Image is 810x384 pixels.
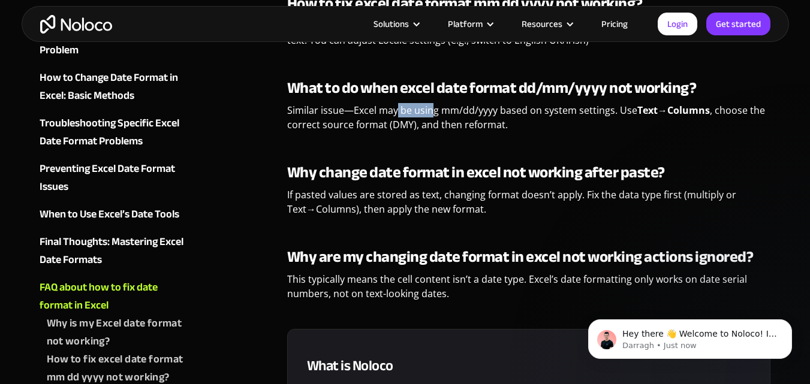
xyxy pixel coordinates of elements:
[433,16,507,32] div: Platform
[448,16,483,32] div: Platform
[40,15,112,34] a: home
[287,73,697,102] strong: What to do when excel date format dd/mm/yyyy not working?
[40,279,185,315] a: FAQ about how to fix date format in Excel
[40,205,185,223] a: When to Use Excel’s Date Tools
[287,272,771,310] p: This typically means the cell content isn’t a date type. Excel’s date formatting only works on da...
[374,16,409,32] div: Solutions
[40,233,185,269] a: Final Thoughts: Mastering Excel Date Formats
[637,104,710,117] strong: Text→Columns
[40,205,179,223] div: When to Use Excel’s Date Tools
[287,242,754,271] strong: Why are my changing date format in excel not working actions ignored?
[40,160,185,196] a: Preventing Excel Date Format Issues
[706,13,770,35] a: Get started
[586,16,643,32] a: Pricing
[359,16,433,32] div: Solutions
[507,16,586,32] div: Resources
[287,103,771,141] p: Similar issue—Excel may be using mm/dd/yyyy based on system settings. Use , choose the correct so...
[287,158,665,187] strong: Why change date format in excel not working after paste?
[570,294,810,378] iframe: Intercom notifications message
[287,188,771,225] p: If pasted values are stored as text, changing format doesn’t apply. Fix the data type first (mult...
[47,315,185,350] a: Why is my Excel date format not working?
[40,69,185,105] a: How to Change Date Format in Excel: Basic Methods
[307,356,751,376] h3: What is Noloco
[658,13,697,35] a: Login
[40,114,185,150] a: Troubleshooting Specific Excel Date Format Problems
[522,16,562,32] div: Resources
